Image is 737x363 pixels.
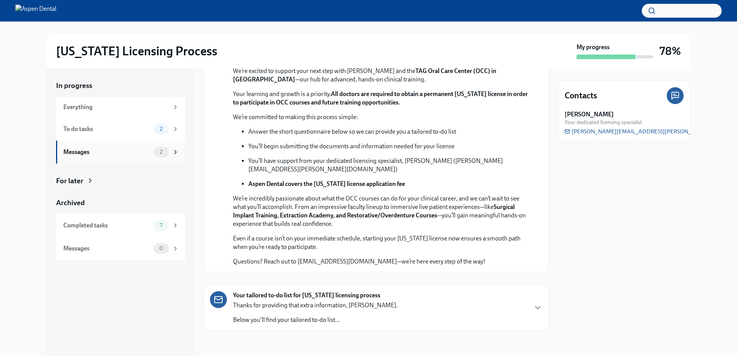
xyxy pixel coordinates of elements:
a: To do tasks2 [56,118,185,141]
h2: [US_STATE] Licensing Process [56,43,217,59]
a: Completed tasks7 [56,214,185,237]
h4: Contacts [565,90,597,101]
h3: 78% [659,44,681,58]
p: You’ll begin submitting the documents and information needed for your license [248,142,530,151]
span: 2 [155,126,167,132]
p: Your learning and growth is a priority. [233,90,530,107]
p: You’ll have support from your dedicated licensing specialist, [PERSON_NAME] ([PERSON_NAME][EMAIL_... [248,157,530,174]
p: We’re committed to making this process simple: [233,113,530,121]
strong: Surgical Implant Training, Extraction Academy, and Restorative/Overdenture Courses [233,203,515,219]
div: Everything [63,103,169,111]
div: Completed tasks [63,221,150,230]
strong: Aspen Dental covers the [US_STATE] license application fee [248,180,405,187]
p: Questions? Reach out to [EMAIL_ADDRESS][DOMAIN_NAME]—we’re here every step of the way! [233,257,530,266]
img: Aspen Dental [15,5,56,17]
p: Below you'll find your tailored to-do list... [233,316,398,324]
a: Archived [56,198,185,208]
a: In progress [56,81,185,91]
span: 0 [155,245,168,251]
strong: My progress [577,43,610,51]
p: Answer the short questionnaire below so we can provide you a tailored to-do list [248,128,530,136]
a: For later [56,176,185,186]
div: For later [56,176,83,186]
strong: Your tailored to-do list for [US_STATE] licensing process [233,291,380,300]
p: Even if a course isn’t on your immediate schedule, starting your [US_STATE] license now ensures a... [233,234,530,251]
strong: All doctors are required to obtain a permanent [US_STATE] license in order to participate in OCC ... [233,90,528,106]
span: 7 [155,222,167,228]
a: Everything [56,97,185,118]
a: Messages2 [56,141,185,164]
div: Messages [63,148,150,156]
span: 2 [155,149,167,155]
p: We’re incredibly passionate about what the OCC courses can do for your clinical career, and we ca... [233,194,530,228]
strong: [PERSON_NAME] [565,110,614,119]
div: To do tasks [63,125,150,133]
a: Messages0 [56,237,185,260]
div: Messages [63,244,150,253]
p: Thanks for providing that extra information, [PERSON_NAME]. [233,301,398,310]
p: We’re excited to support your next step with [PERSON_NAME] and the —our hub for advanced, hands-o... [233,67,530,84]
strong: TAG Oral Care Center (OCC) in [GEOGRAPHIC_DATA] [233,67,496,83]
span: Your dedicated licensing specialist [565,119,642,126]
